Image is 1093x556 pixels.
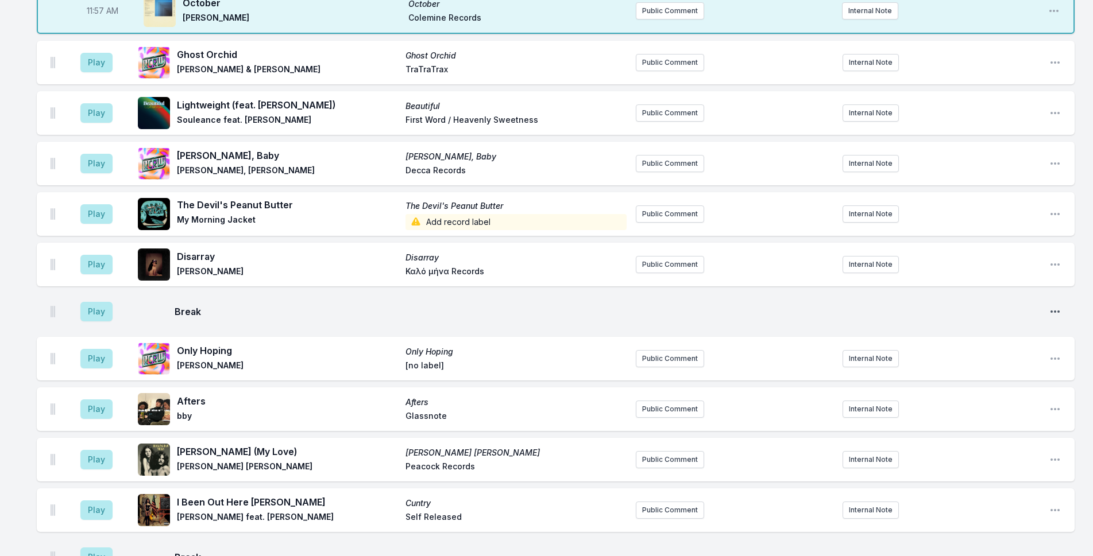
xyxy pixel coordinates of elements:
[51,504,55,516] img: Drag Handle
[843,54,899,71] button: Internal Note
[51,403,55,415] img: Drag Handle
[405,346,627,357] span: Only Hoping
[177,198,399,212] span: The Devil's Peanut Butter
[51,107,55,119] img: Drag Handle
[80,302,113,321] button: Play
[843,104,899,122] button: Internal Note
[51,158,55,169] img: Drag Handle
[138,198,170,230] img: The Devil's Peanut Butter
[405,50,627,61] span: Ghost Orchid
[177,360,399,374] span: [PERSON_NAME]
[405,447,627,458] span: [PERSON_NAME] [PERSON_NAME]
[175,305,1040,318] span: Break
[636,155,704,172] button: Public Comment
[138,343,170,375] img: Only Hoping
[80,204,113,224] button: Play
[183,12,401,26] span: [PERSON_NAME]
[138,46,170,79] img: Ghost Orchid
[177,344,399,357] span: Only Hoping
[177,394,399,408] span: Afters
[1049,107,1061,119] button: Open playlist item options
[1049,454,1061,465] button: Open playlist item options
[636,256,704,273] button: Public Comment
[138,444,170,476] img: Buckingham Nicks
[177,266,399,279] span: [PERSON_NAME]
[405,410,627,424] span: Glassnote
[636,205,704,223] button: Public Comment
[636,2,704,20] button: Public Comment
[138,248,170,281] img: Disarray
[51,306,55,317] img: Drag Handle
[405,64,627,77] span: TraTraTrax
[138,393,170,425] img: Afters
[408,12,627,26] span: Colemine Records
[177,114,399,128] span: Souleance feat. [PERSON_NAME]
[405,266,627,279] span: Καλό μήνα Records
[1049,259,1061,270] button: Open playlist item options
[177,64,399,77] span: [PERSON_NAME] & [PERSON_NAME]
[51,57,55,68] img: Drag Handle
[177,445,399,458] span: [PERSON_NAME] (My Love)
[1048,5,1060,17] button: Open playlist item options
[405,200,627,212] span: The Devil's Peanut Butter
[177,98,399,112] span: Lightweight (feat. [PERSON_NAME])
[405,497,627,509] span: Cuntry
[80,154,113,173] button: Play
[1049,306,1061,317] button: Open playlist item options
[636,54,704,71] button: Public Comment
[405,252,627,263] span: Disarray
[51,259,55,270] img: Drag Handle
[138,97,170,129] img: Beautiful
[87,5,118,17] span: Timestamp
[843,451,899,468] button: Internal Note
[51,353,55,364] img: Drag Handle
[80,399,113,419] button: Play
[1049,158,1061,169] button: Open playlist item options
[177,48,399,61] span: Ghost Orchid
[405,114,627,128] span: First Word / Heavenly Sweetness
[51,208,55,220] img: Drag Handle
[405,100,627,112] span: Beautiful
[1049,353,1061,364] button: Open playlist item options
[177,149,399,162] span: [PERSON_NAME], Baby
[80,255,113,274] button: Play
[405,165,627,178] span: Decca Records
[405,151,627,162] span: [PERSON_NAME], Baby
[636,104,704,122] button: Public Comment
[405,461,627,475] span: Peacock Records
[80,349,113,368] button: Play
[80,103,113,123] button: Play
[843,256,899,273] button: Internal Note
[177,250,399,263] span: Disarray
[636,451,704,468] button: Public Comment
[80,53,113,72] button: Play
[177,165,399,178] span: [PERSON_NAME], [PERSON_NAME]
[177,511,399,525] span: [PERSON_NAME] feat. [PERSON_NAME]
[177,410,399,424] span: bby
[80,500,113,520] button: Play
[80,450,113,469] button: Play
[636,350,704,367] button: Public Comment
[1049,403,1061,415] button: Open playlist item options
[1049,208,1061,220] button: Open playlist item options
[405,396,627,408] span: Afters
[843,205,899,223] button: Internal Note
[1049,504,1061,516] button: Open playlist item options
[177,461,399,475] span: [PERSON_NAME] [PERSON_NAME]
[843,350,899,367] button: Internal Note
[51,454,55,465] img: Drag Handle
[177,214,399,230] span: My Morning Jacket
[842,2,898,20] button: Internal Note
[405,214,627,230] span: Add record label
[636,501,704,519] button: Public Comment
[138,147,170,180] img: Darling, Angel, Baby
[405,360,627,374] span: [no label]
[843,501,899,519] button: Internal Note
[843,401,899,418] button: Internal Note
[405,511,627,525] span: Self Released
[843,155,899,172] button: Internal Note
[138,494,170,526] img: Cuntry
[177,495,399,509] span: I Been Out Here [PERSON_NAME]
[636,401,704,418] button: Public Comment
[1049,57,1061,68] button: Open playlist item options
